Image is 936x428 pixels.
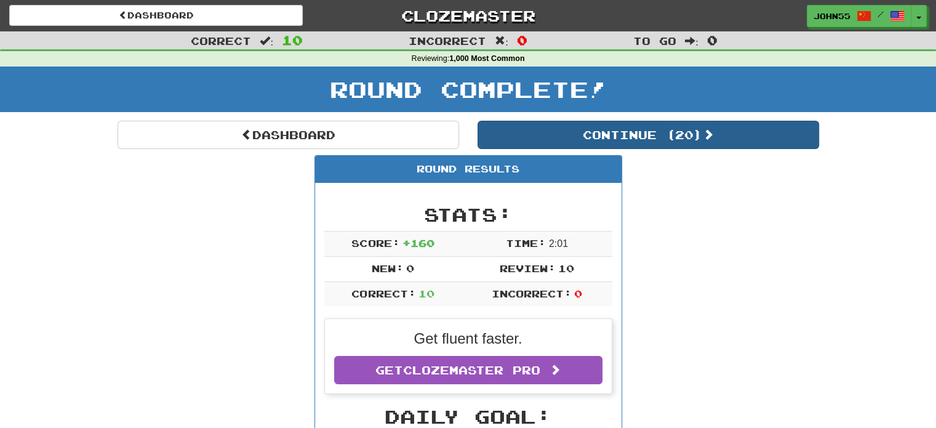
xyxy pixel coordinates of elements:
[372,262,404,274] span: New:
[402,237,434,249] span: + 160
[324,406,612,427] h2: Daily Goal:
[118,121,459,149] a: Dashboard
[633,34,676,47] span: To go
[685,36,698,46] span: :
[495,36,508,46] span: :
[814,10,850,22] span: john55
[406,262,414,274] span: 0
[315,156,622,183] div: Round Results
[478,121,819,149] button: Continue (20)
[409,34,486,47] span: Incorrect
[334,356,602,384] a: GetClozemaster Pro
[558,262,574,274] span: 10
[334,328,602,349] p: Get fluent faster.
[4,77,932,102] h1: Round Complete!
[351,288,415,299] span: Correct:
[506,237,546,249] span: Time:
[492,288,572,299] span: Incorrect:
[500,262,556,274] span: Review:
[260,36,273,46] span: :
[549,238,568,249] span: 2 : 0 1
[403,363,540,377] span: Clozemaster Pro
[707,33,718,47] span: 0
[807,5,911,27] a: john55 /
[9,5,303,26] a: Dashboard
[321,5,615,26] a: Clozemaster
[574,288,582,299] span: 0
[418,288,434,299] span: 10
[449,54,524,63] strong: 1,000 Most Common
[282,33,303,47] span: 10
[878,10,884,18] span: /
[517,33,527,47] span: 0
[191,34,251,47] span: Correct
[351,237,399,249] span: Score:
[324,204,612,225] h2: Stats:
